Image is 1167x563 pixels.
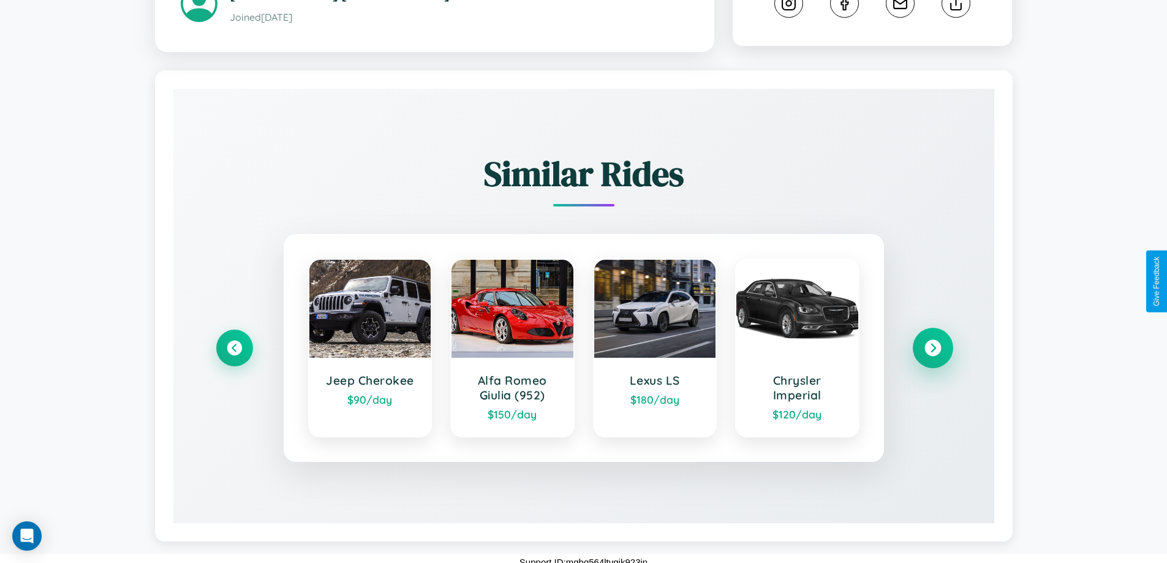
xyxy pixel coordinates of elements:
a: Lexus LS$180/day [593,259,717,437]
div: Open Intercom Messenger [12,521,42,551]
h2: Similar Rides [216,150,951,197]
h3: Alfa Romeo Giulia (952) [464,373,561,402]
div: $ 90 /day [322,393,419,406]
a: Jeep Cherokee$90/day [308,259,432,437]
div: $ 150 /day [464,407,561,421]
h3: Lexus LS [606,373,704,388]
a: Alfa Romeo Giulia (952)$150/day [450,259,575,437]
p: Joined [DATE] [230,9,689,26]
div: $ 180 /day [606,393,704,406]
div: $ 120 /day [749,407,846,421]
a: Chrysler Imperial$120/day [735,259,859,437]
div: Give Feedback [1152,257,1161,306]
h3: Chrysler Imperial [749,373,846,402]
h3: Jeep Cherokee [322,373,419,388]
